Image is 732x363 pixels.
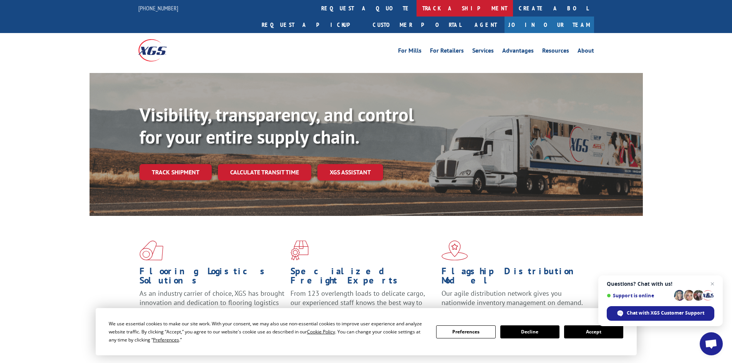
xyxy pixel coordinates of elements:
[467,17,505,33] a: Agent
[430,48,464,56] a: For Retailers
[564,325,623,338] button: Accept
[139,289,284,316] span: As an industry carrier of choice, XGS has brought innovation and dedication to flooring logistics...
[502,48,534,56] a: Advantages
[627,310,704,317] span: Chat with XGS Customer Support
[367,17,467,33] a: Customer Portal
[138,4,178,12] a: [PHONE_NUMBER]
[139,267,285,289] h1: Flooring Logistics Solutions
[472,48,494,56] a: Services
[505,17,594,33] a: Join Our Team
[578,48,594,56] a: About
[317,164,383,181] a: XGS ASSISTANT
[542,48,569,56] a: Resources
[290,240,309,260] img: xgs-icon-focused-on-flooring-red
[500,325,559,338] button: Decline
[218,164,311,181] a: Calculate transit time
[607,306,714,321] span: Chat with XGS Customer Support
[307,328,335,335] span: Cookie Policy
[109,320,427,344] div: We use essential cookies to make our site work. With your consent, we may also use non-essential ...
[442,267,587,289] h1: Flagship Distribution Model
[139,103,414,149] b: Visibility, transparency, and control for your entire supply chain.
[436,325,495,338] button: Preferences
[139,240,163,260] img: xgs-icon-total-supply-chain-intelligence-red
[607,281,714,287] span: Questions? Chat with us!
[442,289,583,307] span: Our agile distribution network gives you nationwide inventory management on demand.
[256,17,367,33] a: Request a pickup
[290,289,436,323] p: From 123 overlength loads to delicate cargo, our experienced staff knows the best way to move you...
[96,308,637,355] div: Cookie Consent Prompt
[290,267,436,289] h1: Specialized Freight Experts
[700,332,723,355] a: Open chat
[442,240,468,260] img: xgs-icon-flagship-distribution-model-red
[153,336,179,343] span: Preferences
[139,164,212,180] a: Track shipment
[607,293,671,298] span: Support is online
[398,48,422,56] a: For Mills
